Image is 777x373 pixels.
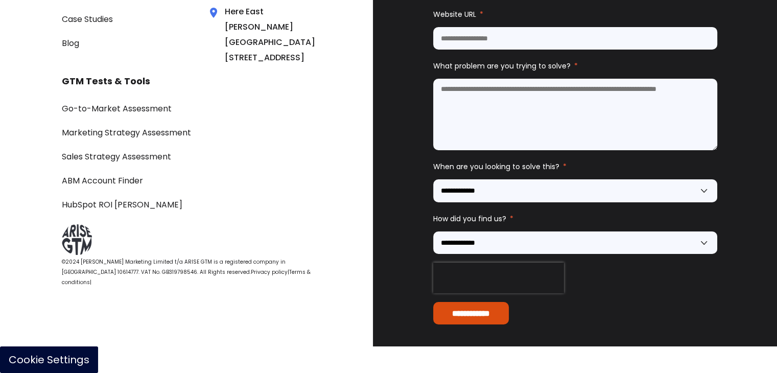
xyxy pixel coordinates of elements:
a: ABM Account Finder [62,175,143,186]
a: Terms & conditions [62,268,311,286]
span: ©2024 [PERSON_NAME] Marketing Limited t/a ARISE GTM is a registered company in [GEOGRAPHIC_DATA] ... [62,258,286,276]
span: How did you find us? [433,214,506,224]
div: Here East [PERSON_NAME] [GEOGRAPHIC_DATA][STREET_ADDRESS] [207,4,290,65]
a: Sales Strategy Assessment [62,151,171,162]
a: Case Studies [62,13,113,25]
h3: GTM Tests & Tools [62,74,324,89]
span: | [288,268,289,276]
a: Blog [62,37,79,49]
span: Website URL [433,9,476,19]
div: | [62,257,324,288]
iframe: reCAPTCHA [433,263,564,293]
a: Go-to-Market Assessment [62,103,172,114]
div: Navigation Menu [62,100,324,213]
img: ARISE GTM logo grey [62,224,92,255]
span: When are you looking to solve this? [433,161,559,172]
a: Marketing Strategy Assessment [62,127,191,138]
a: Privacy policy [251,268,288,276]
span: What problem are you trying to solve? [433,61,571,71]
a: HubSpot ROI [PERSON_NAME] [62,199,182,211]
